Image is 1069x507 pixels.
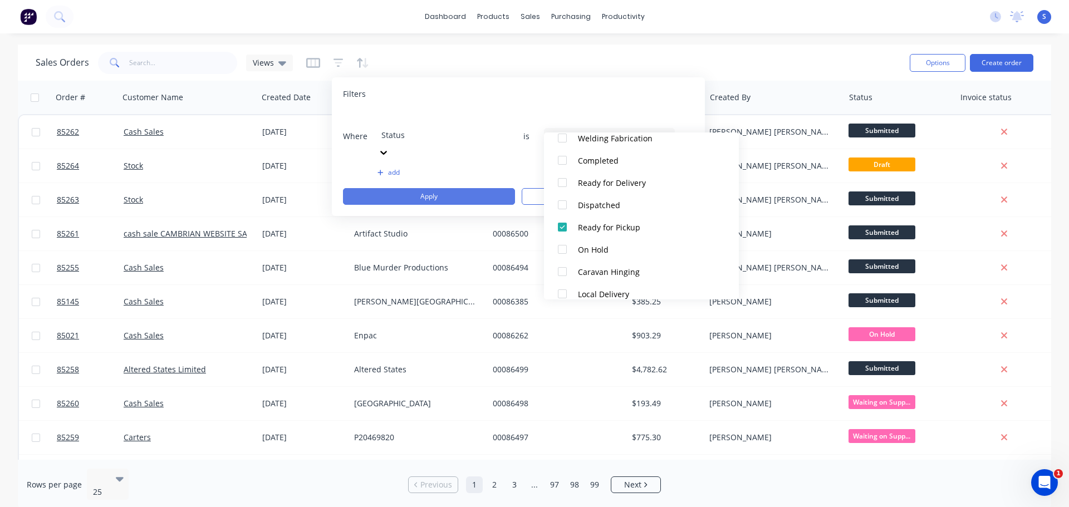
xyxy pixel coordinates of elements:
span: Next [624,479,641,490]
div: [PERSON_NAME] [PERSON_NAME] [709,126,833,137]
span: 85260 [57,398,79,409]
div: [GEOGRAPHIC_DATA] [354,398,478,409]
div: 25 [93,486,106,498]
img: Factory [20,8,37,25]
a: Stock [124,194,143,205]
div: [DATE] [262,398,345,409]
a: 85262 [57,115,124,149]
div: Invoice status [960,92,1012,103]
button: Apply [343,188,515,205]
a: 85261 [57,217,124,250]
div: Created Date [262,92,311,103]
iframe: Intercom live chat [1031,469,1058,496]
button: Dispatched [544,194,739,216]
div: 00086385 [493,296,616,307]
span: Submitted [849,225,915,239]
a: Stock [124,160,143,171]
div: 00086499 [493,364,616,375]
span: S [1042,12,1046,22]
a: Previous page [409,479,458,490]
span: 85258 [57,364,79,375]
span: Submitted [849,361,915,375]
a: 85263 [57,183,124,216]
div: Caravan Hinging [578,266,712,278]
span: 85145 [57,296,79,307]
div: $775.30 [632,432,697,443]
div: 1 Status selected [550,130,651,142]
div: [DATE] [262,194,345,205]
span: 85264 [57,160,79,171]
div: Status [381,129,472,141]
ul: Pagination [404,476,665,493]
a: 85258 [57,353,124,386]
div: products [472,8,515,25]
span: Submitted [849,191,915,205]
span: 85259 [57,432,79,443]
div: [DATE] [262,432,345,443]
div: [DATE] [262,126,345,137]
a: Jump forward [526,476,543,493]
div: purchasing [546,8,596,25]
div: [PERSON_NAME] [709,228,833,239]
div: $193.49 [632,398,697,409]
div: Created By [710,92,751,103]
h1: Sales Orders [36,57,89,68]
span: 85262 [57,126,79,137]
span: 85261 [57,228,79,239]
button: Create order [970,54,1033,72]
span: 1 [1054,469,1063,478]
div: productivity [596,8,650,25]
button: Ready for Pickup [544,216,739,238]
a: 85021 [57,319,124,352]
div: [DATE] [262,364,345,375]
div: Completed [578,155,712,166]
a: Page 97 [546,476,563,493]
a: Next page [611,479,660,490]
span: Submitted [849,124,915,137]
span: 85263 [57,194,79,205]
div: [PERSON_NAME] [PERSON_NAME] [709,160,833,171]
div: [PERSON_NAME] [PERSON_NAME] [709,262,833,273]
div: [PERSON_NAME][GEOGRAPHIC_DATA] [354,296,478,307]
span: 85021 [57,330,79,341]
div: Welding Fabrication [578,132,712,144]
span: Filters [343,88,366,100]
a: Carters [124,432,151,442]
button: On Hold [544,238,739,260]
button: Welding Fabrication [544,127,739,149]
a: 85259 [57,421,124,454]
div: 00086262 [493,330,616,341]
div: On Hold [578,244,712,255]
a: Cash Sales [124,398,164,408]
a: Page 98 [566,476,583,493]
div: [DATE] [262,330,345,341]
a: 85264 [57,149,124,183]
input: Search... [129,52,238,74]
div: 00086494 [493,262,616,273]
div: Customer Name [122,92,183,103]
a: Cash Sales [124,262,164,273]
div: [PERSON_NAME] [709,296,833,307]
span: Draft [849,157,915,171]
div: Artifact Studio [354,228,478,239]
span: Waiting on Supp... [849,429,915,443]
span: Waiting on Supp... [849,395,915,409]
a: Altered States Limited [124,364,206,375]
div: 00086498 [493,398,616,409]
div: Order # [56,92,85,103]
div: $4,782.62 [632,364,697,375]
span: 85255 [57,262,79,273]
div: 00086497 [493,432,616,443]
div: [PERSON_NAME] [709,398,833,409]
div: $903.29 [632,330,697,341]
div: Altered States [354,364,478,375]
div: Ready for Pickup [578,221,712,233]
div: $385.25 [632,296,697,307]
div: [DATE] [262,228,345,239]
span: Where [343,131,376,142]
button: Options [910,54,965,72]
button: Clear [522,188,694,205]
span: Submitted [849,293,915,307]
a: 85145 [57,285,124,318]
div: [PERSON_NAME] [709,432,833,443]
